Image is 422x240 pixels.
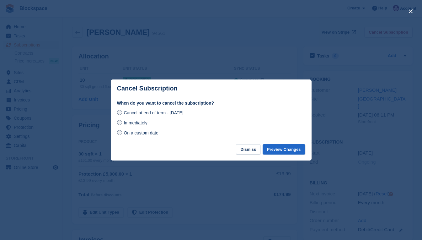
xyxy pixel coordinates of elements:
[124,120,147,125] span: Immediately
[263,144,305,155] button: Preview Changes
[117,110,122,115] input: Cancel at end of term - [DATE]
[406,6,416,16] button: close
[117,100,305,106] label: When do you want to cancel the subscription?
[124,130,158,135] span: On a custom date
[117,130,122,135] input: On a custom date
[117,120,122,125] input: Immediately
[236,144,260,155] button: Dismiss
[124,110,183,115] span: Cancel at end of term - [DATE]
[117,85,178,92] p: Cancel Subscription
